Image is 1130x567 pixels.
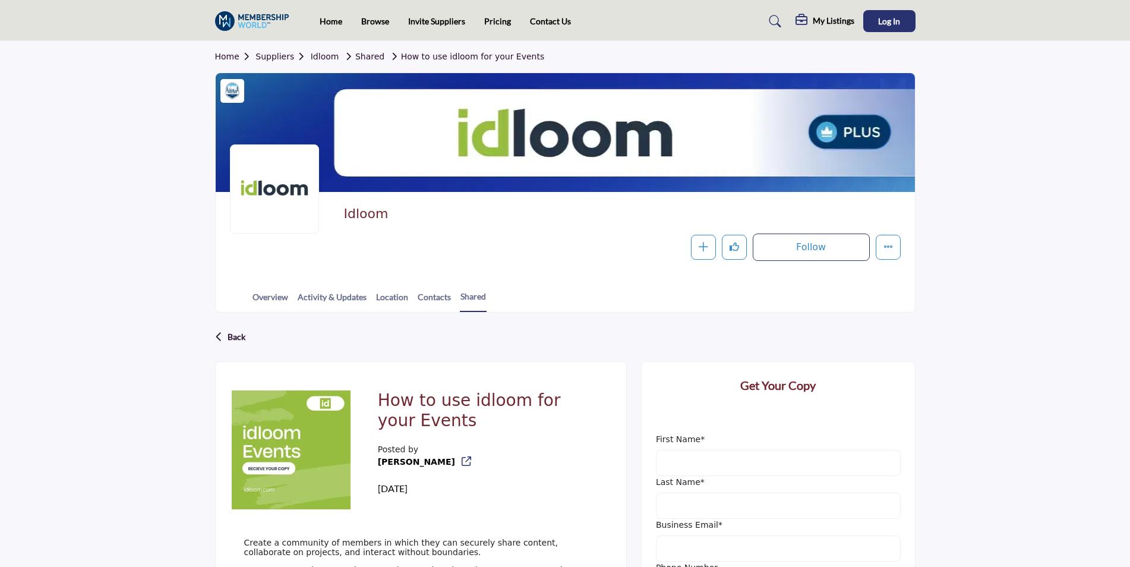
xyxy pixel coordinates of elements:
[656,535,901,562] input: Business Email
[656,519,722,531] label: Business Email*
[722,235,747,260] button: Like
[311,52,339,61] a: Idloom
[361,16,389,26] a: Browse
[387,52,545,61] a: How to use idloom for your Events
[378,456,455,468] b: Redirect to company listing - idloom
[223,82,241,100] img: Vetted Partners
[753,234,870,261] button: Follow
[656,376,901,394] h2: Get Your Copy
[252,291,289,311] a: Overview
[813,15,854,26] h5: My Listings
[656,450,901,476] input: First Name
[297,291,367,311] a: Activity & Updates
[863,10,916,32] button: Log In
[343,206,670,222] h2: Idloom
[408,16,465,26] a: Invite Suppliers
[215,11,295,31] img: site Logo
[375,291,409,311] a: Location
[460,290,487,312] a: Shared
[530,16,571,26] a: Contact Us
[342,52,384,61] a: Shared
[215,52,256,61] a: Home
[484,16,511,26] a: Pricing
[378,483,408,494] span: [DATE]
[656,433,705,446] label: First Name*
[656,493,901,519] input: Last Name
[255,52,310,61] a: Suppliers
[656,476,705,489] label: Last Name*
[228,326,245,348] p: Back
[244,538,598,557] p: Create a community of members in which they can securely share content, collaborate on projects, ...
[796,14,854,29] div: My Listings
[378,457,455,467] a: [PERSON_NAME]
[757,12,789,31] a: Search
[378,443,489,496] div: Posted by
[320,16,342,26] a: Home
[878,16,900,26] span: Log In
[417,291,452,311] a: Contacts
[232,390,351,509] img: No Feature content logo
[378,390,598,434] h2: How to use idloom for your Events
[876,235,901,260] button: More details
